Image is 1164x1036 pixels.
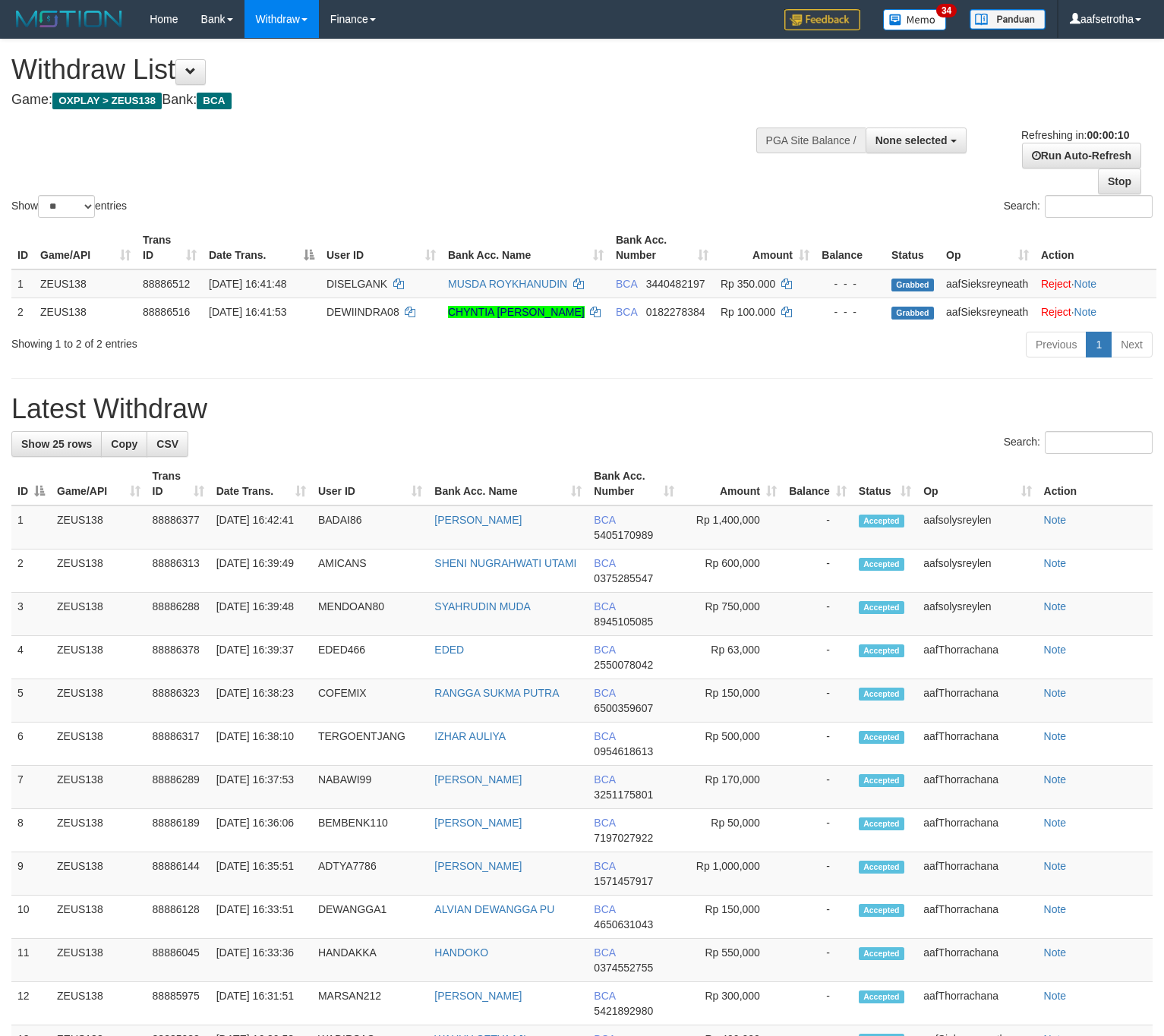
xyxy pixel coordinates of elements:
[783,939,853,982] td: -
[594,962,653,974] span: Copy 0374552755 to clipboard
[11,269,34,298] td: 1
[859,558,904,571] span: Accepted
[594,946,615,959] span: BCA
[111,438,137,450] span: Copy
[1074,306,1097,318] a: Note
[1035,269,1156,298] td: ·
[11,852,51,896] td: 9
[1045,195,1153,218] input: Search:
[783,636,853,679] td: -
[51,766,147,809] td: ZEUS138
[448,278,567,290] a: MUSDA ROYKHANUDIN
[1044,990,1067,1002] a: Note
[434,990,522,1002] a: [PERSON_NAME]
[210,549,312,593] td: [DATE] 16:39:49
[594,860,615,872] span: BCA
[680,549,783,593] td: Rp 600,000
[1044,514,1067,526] a: Note
[312,679,428,723] td: COFEMIX
[917,723,1037,766] td: aafThorrachana
[859,861,904,874] span: Accepted
[143,306,190,318] span: 88886516
[970,9,1046,30] img: panduan.png
[594,745,653,757] span: Copy 0954618613 to clipboard
[1044,946,1067,959] a: Note
[51,593,147,636] td: ZEUS138
[11,298,34,326] td: 2
[1041,278,1071,290] a: Reject
[51,852,147,896] td: ZEUS138
[11,723,51,766] td: 6
[51,462,147,505] th: Game/API: activate to sort column ascending
[1026,332,1087,357] a: Previous
[859,817,904,830] span: Accepted
[137,226,203,269] th: Trans ID: activate to sort column ascending
[434,773,522,786] a: [PERSON_NAME]
[1044,860,1067,872] a: Note
[1044,557,1067,569] a: Note
[210,593,312,636] td: [DATE] 16:39:48
[783,809,853,852] td: -
[680,766,783,809] td: Rp 170,000
[147,852,210,896] td: 88886144
[917,505,1037,549] td: aafsolysreylen
[210,723,312,766] td: [DATE] 16:38:10
[783,852,853,896] td: -
[11,330,474,351] div: Showing 1 to 2 of 2 entries
[210,636,312,679] td: [DATE] 16:39:37
[594,557,615,569] span: BCA
[51,549,147,593] td: ZEUS138
[917,462,1037,505] th: Op: activate to sort column ascending
[783,679,853,723] td: -
[917,939,1037,982] td: aafThorrachana
[51,679,147,723] td: ZEUS138
[815,226,885,269] th: Balance
[147,462,210,505] th: Trans ID: activate to sort column ascending
[147,549,210,593] td: 88886313
[434,514,522,526] a: [PERSON_NAME]
[147,636,210,679] td: 88886378
[51,982,147,1025] td: ZEUS138
[680,462,783,505] th: Amount: activate to sort column ascending
[646,278,705,290] span: Copy 3440482197 to clipboard
[859,515,904,527] span: Accepted
[143,278,190,290] span: 88886512
[21,438,92,450] span: Show 25 rows
[1022,143,1141,168] a: Run Auto-Refresh
[783,462,853,505] th: Balance: activate to sort column ascending
[147,723,210,766] td: 88886317
[1004,195,1153,218] label: Search:
[594,644,615,656] span: BCA
[616,306,637,318] span: BCA
[1044,817,1067,829] a: Note
[594,903,615,915] span: BCA
[147,809,210,852] td: 88886189
[52,93,162,109] span: OXPLAY > ZEUS138
[320,226,442,269] th: User ID: activate to sort column ascending
[917,593,1037,636] td: aafsolysreylen
[1086,332,1112,357] a: 1
[11,93,761,108] h4: Game: Bank:
[783,505,853,549] td: -
[51,809,147,852] td: ZEUS138
[434,903,554,915] a: ALVIAN DEWANGGA PU
[594,572,653,584] span: Copy 0375285547 to clipboard
[940,269,1035,298] td: aafSieksreyneath
[34,269,137,298] td: ZEUS138
[38,195,95,218] select: Showentries
[594,817,615,829] span: BCA
[1087,129,1129,141] strong: 00:00:10
[917,549,1037,593] td: aafsolysreylen
[721,306,775,318] span: Rp 100.000
[594,514,615,526] span: BCA
[197,93,231,109] span: BCA
[1021,129,1129,141] span: Refreshing in:
[917,636,1037,679] td: aafThorrachana
[428,462,588,505] th: Bank Acc. Name: activate to sort column ascending
[210,809,312,852] td: [DATE] 16:36:06
[875,134,948,146] span: None selected
[783,593,853,636] td: -
[1044,903,1067,915] a: Note
[434,644,464,656] a: EDED
[646,306,705,318] span: Copy 0182278384 to clipboard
